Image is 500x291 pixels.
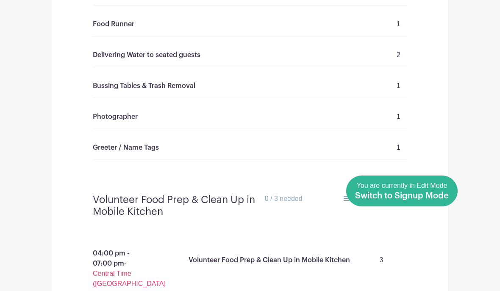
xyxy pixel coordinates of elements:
p: Volunteer Food Prep & Clean Up in Mobile Kitchen [189,255,350,265]
p: Delivering Water to seated guests [93,50,200,60]
h4: Volunteer Food Prep & Clean Up in Mobile Kitchen [93,194,258,218]
p: 1 [397,81,400,91]
p: 1 [397,19,400,29]
p: Bussing Tables & Trash Removal [93,81,195,91]
p: 3 [362,252,400,269]
p: 1 [397,112,400,122]
a: You are currently in Edit Mode Switch to Signup Mode [346,176,458,206]
span: You are currently in Edit Mode [355,182,449,200]
span: Switch to Signup Mode [355,192,449,200]
p: Food Runner [93,19,134,29]
p: Photographer [93,112,138,122]
p: Greeter / Name Tags [93,143,159,153]
div: 0 / 3 needed [265,194,303,204]
p: 1 [397,143,400,153]
p: 2 [397,50,400,60]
